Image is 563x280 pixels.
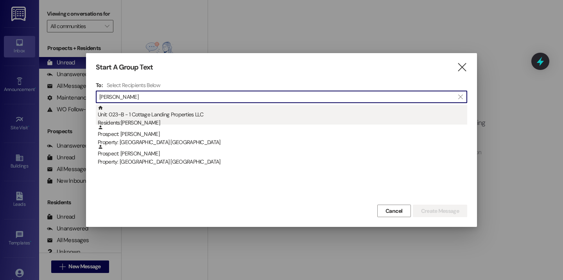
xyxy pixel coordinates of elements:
button: Create Message [413,205,467,217]
div: Property: [GEOGRAPHIC_DATA] [GEOGRAPHIC_DATA] [98,138,467,146]
span: Create Message [421,207,459,215]
h4: Select Recipients Below [107,82,160,89]
div: Unit: 023~B - 1 Cottage Landing Properties LLC [98,105,467,127]
button: Cancel [377,205,411,217]
input: Search for any contact or apartment [99,91,454,102]
div: Prospect: [PERSON_NAME]Property: [GEOGRAPHIC_DATA] [GEOGRAPHIC_DATA] [96,125,467,144]
i:  [457,63,467,71]
div: Prospect: [PERSON_NAME]Property: [GEOGRAPHIC_DATA] [GEOGRAPHIC_DATA] [96,144,467,164]
button: Clear text [454,91,467,103]
span: Cancel [385,207,403,215]
div: Prospect: [PERSON_NAME] [98,125,467,147]
div: Unit: 023~B - 1 Cottage Landing Properties LLCResidents:[PERSON_NAME] [96,105,467,125]
div: Property: [GEOGRAPHIC_DATA] [GEOGRAPHIC_DATA] [98,158,467,166]
h3: Start A Group Text [96,63,153,72]
h3: To: [96,82,103,89]
div: Residents: [PERSON_NAME] [98,119,467,127]
i:  [458,94,463,100]
div: Prospect: [PERSON_NAME] [98,144,467,166]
